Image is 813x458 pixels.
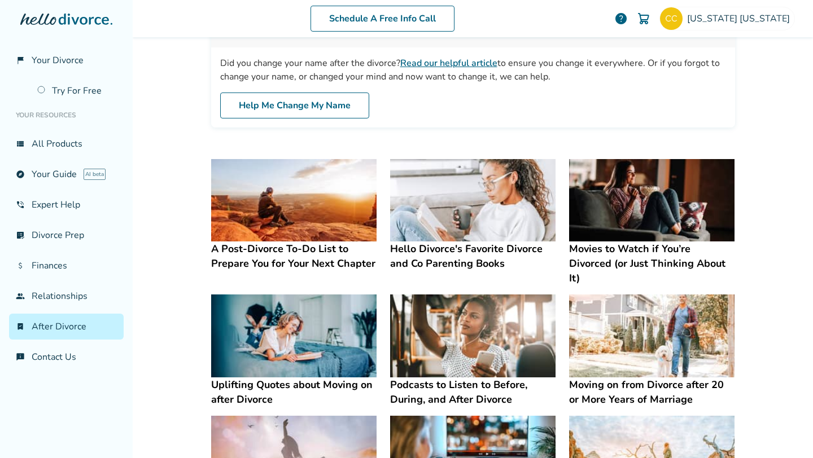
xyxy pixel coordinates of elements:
iframe: Chat Widget [757,404,813,458]
img: Podcasts to Listen to Before, During, and After Divorce [390,294,556,377]
span: phone_in_talk [16,200,25,209]
a: flag_2Your Divorce [9,47,124,73]
img: sgqqtest+9@gmail.com [660,7,683,30]
span: explore [16,170,25,179]
a: exploreYour GuideAI beta [9,161,124,187]
span: bookmark_check [16,322,25,331]
a: Moving on from Divorce after 20 or More Years of MarriageMoving on from Divorce after 20 or More ... [569,294,735,407]
div: Did you change your name after the divorce? to ensure you change it everywhere. Or if you forgot ... [220,56,726,83]
h4: Moving on from Divorce after 20 or More Years of Marriage [569,377,735,407]
a: Help Me Change My Name [220,93,369,118]
span: AI beta [84,169,106,180]
img: Movies to Watch if You’re Divorced (or Just Thinking About It) [569,159,735,242]
h4: Movies to Watch if You’re Divorced (or Just Thinking About It) [569,241,735,285]
span: Your Divorce [32,54,84,67]
h4: A Post-Divorce To-Do List to Prepare You for Your Next Chapter [211,241,377,271]
a: Try For Free [30,78,124,104]
li: Your Resources [9,104,124,126]
a: A Post-Divorce To-Do List to Prepare You for Your Next ChapterA Post-Divorce To-Do List to Prepar... [211,159,377,271]
a: Hello Divorce's Favorite Divorce and Co Parenting BooksHello Divorce's Favorite Divorce and Co Pa... [390,159,556,271]
a: Schedule A Free Info Call [311,6,454,32]
span: chat_info [16,353,25,362]
a: view_listAll Products [9,131,124,157]
h4: Podcasts to Listen to Before, During, and After Divorce [390,377,556,407]
a: chat_infoContact Us [9,344,124,370]
h4: Hello Divorce's Favorite Divorce and Co Parenting Books [390,241,556,271]
h4: Uplifting Quotes about Moving on after Divorce [211,377,377,407]
a: bookmark_checkAfter Divorce [9,314,124,340]
span: view_list [16,139,25,148]
a: Read our helpful article [400,57,497,69]
span: flag_2 [16,56,25,65]
a: help [614,12,628,25]
a: Movies to Watch if You’re Divorced (or Just Thinking About It)Movies to Watch if You’re Divorced ... [569,159,735,286]
span: group [16,292,25,301]
img: Hello Divorce's Favorite Divorce and Co Parenting Books [390,159,556,242]
img: Uplifting Quotes about Moving on after Divorce [211,294,377,377]
a: Uplifting Quotes about Moving on after DivorceUplifting Quotes about Moving on after Divorce [211,294,377,407]
span: list_alt_check [16,231,25,240]
img: A Post-Divorce To-Do List to Prepare You for Your Next Chapter [211,159,377,242]
a: groupRelationships [9,283,124,309]
a: Podcasts to Listen to Before, During, and After DivorcePodcasts to Listen to Before, During, and ... [390,294,556,407]
a: attach_moneyFinances [9,253,124,279]
a: phone_in_talkExpert Help [9,192,124,218]
img: Moving on from Divorce after 20 or More Years of Marriage [569,294,735,377]
a: list_alt_checkDivorce Prep [9,222,124,248]
span: [US_STATE] [US_STATE] [687,12,794,25]
img: Cart [637,12,650,25]
span: attach_money [16,261,25,270]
